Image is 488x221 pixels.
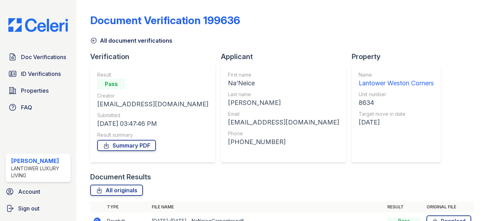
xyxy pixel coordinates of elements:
div: Lantower Weston Corners [359,78,434,88]
a: Account [3,185,73,199]
div: 8634 [359,98,434,108]
div: Submitted [97,112,208,119]
div: Last name [228,91,339,98]
a: Name Lantower Weston Corners [359,71,434,88]
a: Properties [6,84,71,98]
div: [PERSON_NAME] [11,157,68,165]
span: Account [18,187,40,196]
div: Pass [97,78,125,90]
div: Verification [90,52,221,62]
a: All originals [90,185,143,196]
th: Result [385,201,424,213]
a: Summary PDF [97,140,156,151]
div: Target move in date [359,110,434,117]
div: Applicant [221,52,352,62]
div: [EMAIL_ADDRESS][DOMAIN_NAME] [228,117,339,127]
div: [DATE] [359,117,434,127]
span: FAQ [21,103,32,112]
div: [PHONE_NUMBER] [228,137,339,147]
div: Result summary [97,131,208,138]
span: ID Verifications [21,70,61,78]
img: CE_Logo_Blue-a8612792a0a2168367f1c8372b55b34899dd931a85d93a1a3d3e32e68fde9ad4.png [3,18,73,31]
th: File name [149,201,385,213]
div: Document Results [90,172,151,182]
a: Doc Verifications [6,50,71,64]
a: All document verifications [90,36,172,45]
div: First name [228,71,339,78]
span: Doc Verifications [21,53,66,61]
a: ID Verifications [6,67,71,81]
div: [EMAIL_ADDRESS][DOMAIN_NAME] [97,99,208,109]
span: Properties [21,86,49,95]
div: [DATE] 03:47:46 PM [97,119,208,129]
span: Sign out [18,204,40,213]
a: Sign out [3,201,73,215]
th: Original file [424,201,474,213]
th: Type [104,201,149,213]
div: Creator [97,92,208,99]
a: FAQ [6,100,71,114]
div: Lantower Luxury Living [11,165,68,179]
div: [PERSON_NAME] [228,98,339,108]
div: Document Verification 199636 [90,14,240,27]
div: Property [352,52,446,62]
div: Result [97,71,208,78]
div: Na'Neice [228,78,339,88]
div: Unit number [359,91,434,98]
div: Name [359,71,434,78]
div: Email [228,110,339,117]
div: Phone [228,130,339,137]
